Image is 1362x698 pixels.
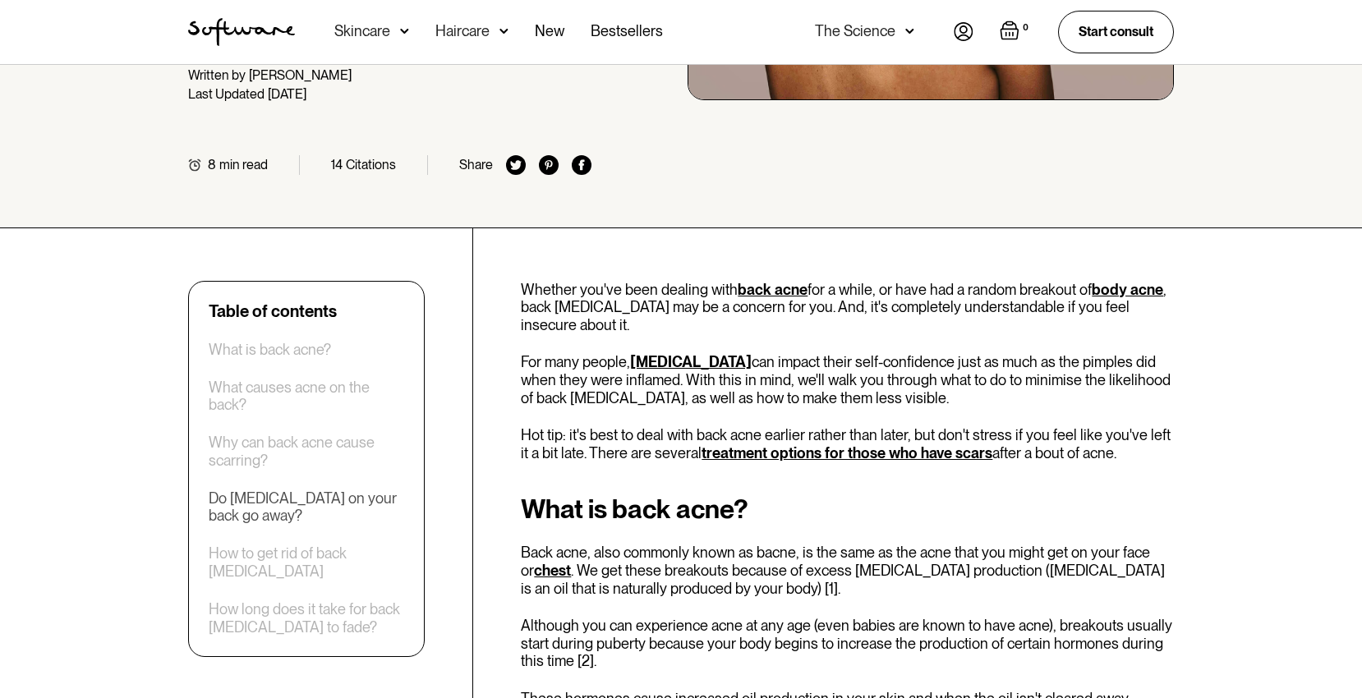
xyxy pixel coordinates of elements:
[521,426,1174,462] p: Hot tip: it's best to deal with back acne earlier rather than later, but don't stress if you feel...
[209,600,404,636] a: How long does it take for back [MEDICAL_DATA] to fade?
[188,18,295,46] img: Software Logo
[249,67,352,83] div: [PERSON_NAME]
[521,544,1174,597] p: Back acne, also commonly known as bacne, is the same as the acne that you might get on your face ...
[219,157,268,172] div: min read
[459,157,493,172] div: Share
[738,281,808,298] a: back acne
[630,353,752,370] a: [MEDICAL_DATA]
[534,562,571,579] a: chest
[209,379,404,414] a: What causes acne on the back?
[209,489,404,525] a: Do [MEDICAL_DATA] on your back go away?
[188,67,246,83] div: Written by
[1058,11,1174,53] a: Start consult
[188,18,295,46] a: home
[209,341,331,359] a: What is back acne?
[1092,281,1163,298] a: body acne
[268,86,306,102] div: [DATE]
[905,23,914,39] img: arrow down
[815,23,895,39] div: The Science
[1000,21,1032,44] a: Open empty cart
[539,155,559,175] img: pinterest icon
[521,617,1174,670] p: Although you can experience acne at any age (even babies are known to have acne), breakouts usual...
[521,281,1174,334] p: Whether you've been dealing with for a while, or have had a random breakout of , back [MEDICAL_DA...
[400,23,409,39] img: arrow down
[521,353,1174,406] p: For many people, can impact their self-confidence just as much as the pimples did when they were ...
[1019,21,1032,35] div: 0
[499,23,508,39] img: arrow down
[209,301,337,321] div: Table of contents
[334,23,390,39] div: Skincare
[702,444,992,462] a: treatment options for those who have scars
[208,157,216,172] div: 8
[572,155,591,175] img: facebook icon
[188,86,265,102] div: Last Updated
[209,434,404,469] a: Why can back acne cause scarring?
[521,494,1174,524] h2: What is back acne?
[209,544,404,580] a: How to get rid of back [MEDICAL_DATA]
[506,155,526,175] img: twitter icon
[346,157,396,172] div: Citations
[331,157,343,172] div: 14
[435,23,490,39] div: Haircare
